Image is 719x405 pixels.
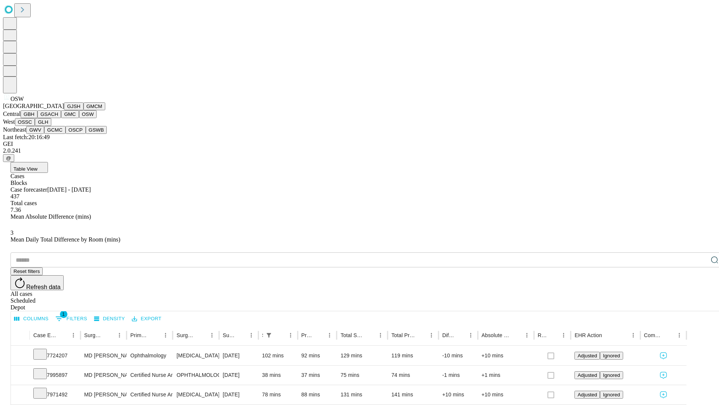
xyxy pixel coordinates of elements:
[340,385,384,404] div: 131 mins
[577,353,597,358] span: Adjusted
[84,346,123,365] div: MD [PERSON_NAME] [PERSON_NAME] Md
[66,126,86,134] button: OSCP
[10,267,43,275] button: Reset filters
[264,330,274,340] button: Show filters
[6,155,11,161] span: @
[3,141,716,147] div: GEI
[26,126,44,134] button: GWV
[37,110,61,118] button: GSACH
[160,330,171,340] button: Menu
[84,366,123,385] div: MD [PERSON_NAME] [PERSON_NAME] Md
[10,193,19,199] span: 437
[223,332,235,338] div: Surgery Date
[442,385,474,404] div: +10 mins
[264,330,274,340] div: 1 active filter
[455,330,465,340] button: Sort
[64,102,84,110] button: GJSH
[600,391,623,399] button: Ignored
[416,330,426,340] button: Sort
[15,388,26,402] button: Expand
[150,330,160,340] button: Sort
[482,332,510,338] div: Absolute Difference
[130,332,149,338] div: Primary Service
[262,385,294,404] div: 78 mins
[391,332,415,338] div: Total Predicted Duration
[442,346,474,365] div: -10 mins
[391,385,435,404] div: 141 mins
[391,346,435,365] div: 119 mins
[574,332,602,338] div: EHR Action
[223,366,255,385] div: [DATE]
[603,372,620,378] span: Ignored
[104,330,114,340] button: Sort
[644,332,663,338] div: Comments
[603,353,620,358] span: Ignored
[538,332,547,338] div: Resolved in EHR
[10,229,13,236] span: 3
[577,372,597,378] span: Adjusted
[33,346,77,365] div: 7724207
[324,330,335,340] button: Menu
[482,366,530,385] div: +1 mins
[130,385,169,404] div: Certified Nurse Anesthetist
[60,310,67,318] span: 1
[275,330,285,340] button: Sort
[176,346,215,365] div: [MEDICAL_DATA] SURGERY RECESSION OR RESECTION TWO HORIZONTAL MUSCLES
[15,369,26,382] button: Expand
[574,352,600,360] button: Adjusted
[223,385,255,404] div: [DATE]
[577,392,597,397] span: Adjusted
[15,349,26,363] button: Expand
[176,366,215,385] div: OPHTHALMOLOGICAL EXAM UNDER [MEDICAL_DATA]
[15,118,35,126] button: OSSC
[236,330,246,340] button: Sort
[21,110,37,118] button: GBH
[522,330,532,340] button: Menu
[33,366,77,385] div: 7995897
[47,186,91,193] span: [DATE] - [DATE]
[314,330,324,340] button: Sort
[603,392,620,397] span: Ignored
[10,236,120,243] span: Mean Daily Total Difference by Room (mins)
[33,332,57,338] div: Case Epic Id
[574,391,600,399] button: Adjusted
[482,346,530,365] div: +10 mins
[130,346,169,365] div: Ophthalmology
[13,268,40,274] span: Reset filters
[391,366,435,385] div: 74 mins
[246,330,257,340] button: Menu
[262,366,294,385] div: 38 mins
[3,126,26,133] span: Northeast
[84,102,105,110] button: GMCM
[511,330,522,340] button: Sort
[79,110,97,118] button: OSW
[92,313,127,325] button: Density
[3,103,64,109] span: [GEOGRAPHIC_DATA]
[176,332,195,338] div: Surgery Name
[84,385,123,404] div: MD [PERSON_NAME] [PERSON_NAME] Md
[130,313,163,325] button: Export
[3,154,14,162] button: @
[482,385,530,404] div: +10 mins
[130,366,169,385] div: Certified Nurse Anesthetist
[365,330,375,340] button: Sort
[10,186,47,193] span: Case forecaster
[68,330,79,340] button: Menu
[340,366,384,385] div: 75 mins
[301,366,333,385] div: 37 mins
[3,111,21,117] span: Central
[10,96,24,102] span: OSW
[465,330,476,340] button: Menu
[196,330,207,340] button: Sort
[301,385,333,404] div: 88 mins
[207,330,217,340] button: Menu
[10,213,91,220] span: Mean Absolute Difference (mins)
[600,371,623,379] button: Ignored
[12,313,51,325] button: Select columns
[628,330,638,340] button: Menu
[44,126,66,134] button: GCMC
[33,385,77,404] div: 7971492
[54,313,89,325] button: Show filters
[301,346,333,365] div: 92 mins
[26,284,61,290] span: Refresh data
